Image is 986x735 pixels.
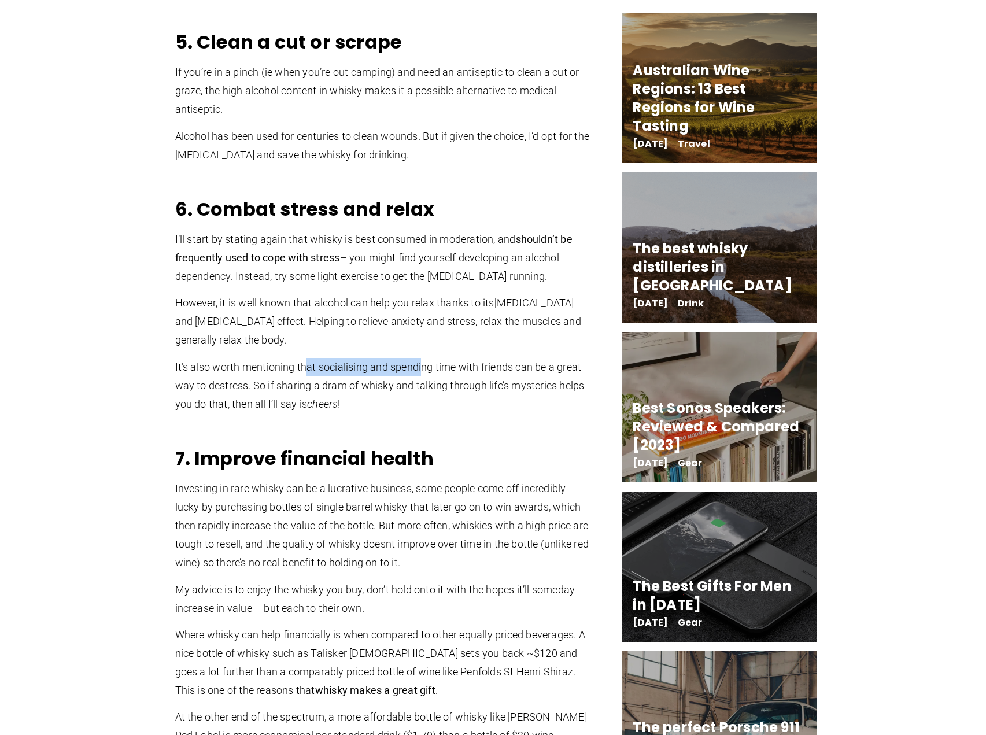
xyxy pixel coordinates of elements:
[315,684,435,696] b: whisky makes a great gift
[307,398,338,410] i: cheers
[175,63,592,119] p: If you’re in a pinch (ie when you’re out camping) and need an antiseptic to clean a cut or graze,...
[633,619,668,627] span: [DATE]
[175,31,592,54] h2: 5. Clean a cut or scrape​
[175,358,592,413] p: It’s also worth mentioning that socialising and spending time with friends can be a great way to ...
[175,127,592,164] p: Alcohol has been used for centuries to clean wounds. But if given the choice, I’d opt for the [ME...
[678,616,703,629] a: Gear
[633,140,668,148] span: [DATE]
[678,297,704,310] a: Drink
[633,577,791,614] a: The Best Gifts For Men in [DATE]
[633,398,799,455] a: Best Sonos Speakers: Reviewed & Compared [2023]
[175,581,592,618] p: My advice is to enjoy the whisky you buy, don’t hold onto it with the hopes it’ll someday increas...
[175,626,592,700] p: Where whisky can help financially is when compared to other equally priced beverages. A nice bott...
[175,230,592,286] p: I’ll start by stating again that whisky is best consumed in moderation, and – you might find your...
[633,300,668,308] span: [DATE]
[678,137,710,150] a: Travel
[678,456,703,470] a: Gear
[633,239,792,295] a: The best whisky distilleries in [GEOGRAPHIC_DATA]
[633,61,755,135] a: Australian Wine Regions: 13 Best Regions for Wine Tasting
[175,294,592,349] p: However, it is well known that alcohol can help you relax thanks to its
[175,479,592,572] p: Investing in rare whisky can be a lucrative business, some people come off incredibly lucky by pu...
[175,297,581,346] span: [MEDICAL_DATA] and [MEDICAL_DATA] effect. Helping to relieve anxiety and stress, relax the muscle...
[633,459,668,467] span: [DATE]
[175,198,592,221] h2: 6. Combat stress and relax
[175,447,592,470] h2: 7. Improve financial health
